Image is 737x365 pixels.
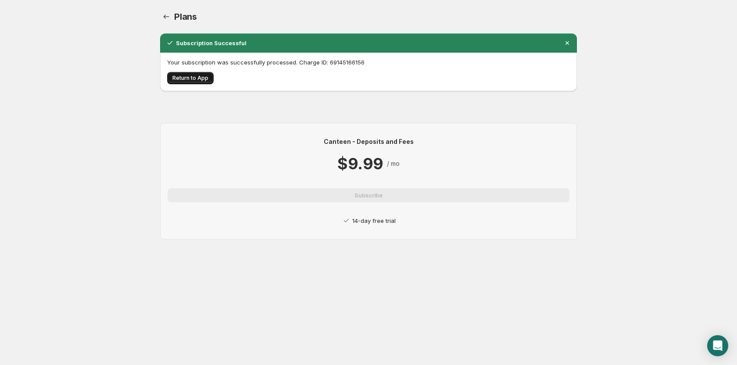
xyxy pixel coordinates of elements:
[168,137,569,146] p: Canteen - Deposits and Fees
[172,75,208,82] span: Return to App
[167,58,570,67] p: Your subscription was successfully processed. Charge ID: 69145166156
[707,335,728,356] div: Open Intercom Messenger
[176,39,247,47] h2: Subscription Successful
[387,159,400,168] p: / mo
[337,153,383,174] p: $9.99
[352,216,396,225] p: 14-day free trial
[174,11,197,22] span: Plans
[561,37,573,49] button: Dismiss notification
[167,72,214,84] button: Return to App
[160,11,172,23] a: Home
